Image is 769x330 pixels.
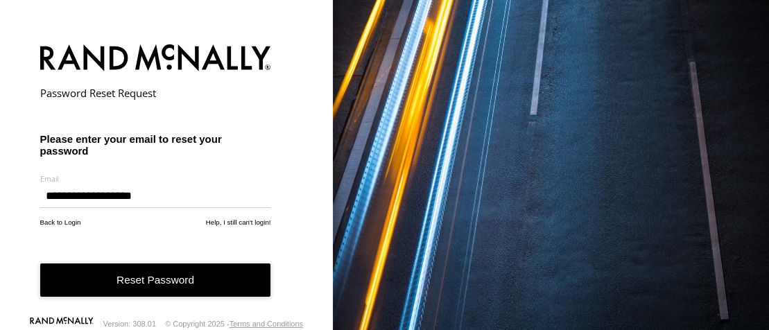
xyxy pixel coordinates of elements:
[40,42,271,77] img: Rand McNally
[40,263,271,297] button: Reset Password
[230,320,303,328] a: Terms and Conditions
[40,173,271,184] label: Email
[206,218,271,226] a: Help, I still can't login!
[40,218,81,226] a: Back to Login
[40,86,271,100] h2: Password Reset Request
[165,320,303,328] div: © Copyright 2025 -
[40,133,271,157] h3: Please enter your email to reset your password
[103,320,156,328] div: Version: 308.01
